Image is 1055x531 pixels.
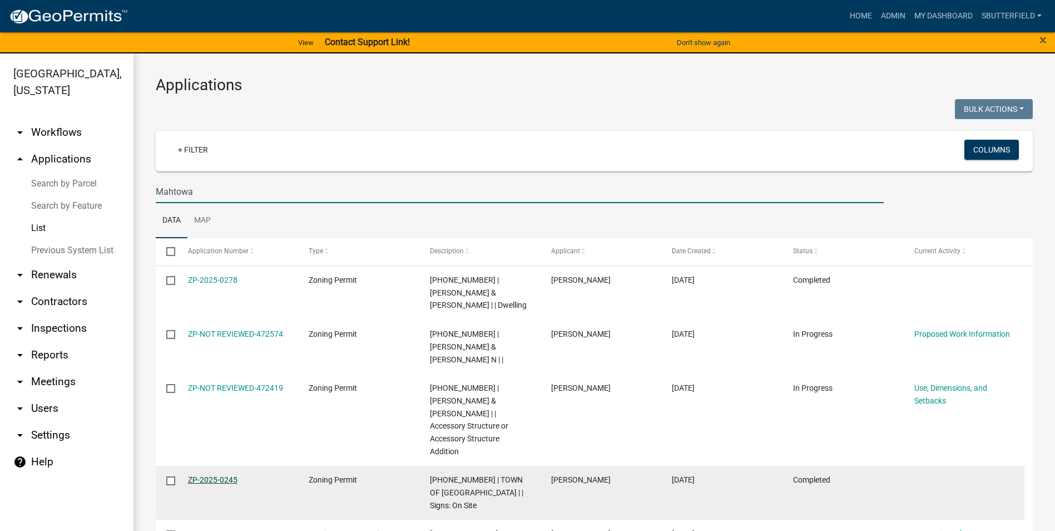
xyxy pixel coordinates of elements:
[13,348,27,362] i: arrow_drop_down
[977,6,1046,27] a: Sbutterfield
[156,76,1033,95] h3: Applications
[672,276,695,284] span: 09/03/2025
[13,153,27,166] i: arrow_drop_up
[845,6,876,27] a: Home
[551,383,611,392] span: donald walter pieti
[325,37,410,47] strong: Contact Support Link!
[793,330,833,338] span: In Progress
[13,455,27,469] i: help
[13,295,27,308] i: arrow_drop_down
[188,276,237,284] a: ZP-2025-0278
[188,247,249,255] span: Application Number
[430,247,464,255] span: Description
[156,180,884,203] input: Search for applications
[1039,32,1047,48] span: ×
[551,247,580,255] span: Applicant
[169,140,217,160] a: + Filter
[156,238,177,265] datatable-header-cell: Select
[964,140,1019,160] button: Columns
[188,475,237,484] a: ZP-2025-0245
[430,276,527,310] span: 72-010-0197 | KEYPORT, MICHAEL L & CARMEN J | | Dwelling
[782,238,904,265] datatable-header-cell: Status
[13,375,27,389] i: arrow_drop_down
[13,322,27,335] i: arrow_drop_down
[793,475,830,484] span: Completed
[188,330,283,338] a: ZP-NOT REVIEWED-472574
[309,247,323,255] span: Type
[13,126,27,139] i: arrow_drop_down
[13,268,27,282] i: arrow_drop_down
[294,33,318,52] a: View
[793,247,813,255] span: Status
[955,99,1033,119] button: Bulk Actions
[156,203,187,239] a: Data
[914,383,987,405] a: Use, Dimensions, and Setbacks
[551,475,611,484] span: James Haley
[13,402,27,415] i: arrow_drop_down
[661,238,782,265] datatable-header-cell: Date Created
[876,6,910,27] a: Admin
[430,383,508,456] span: 88-028-3920 | PIETI, DONALD W & ALEDA R | | Accessory Structure or Accessory Structure Addition
[430,330,503,364] span: 33-010-0762 | NELSON, JASON D & MELODY N | |
[551,276,611,284] span: Michael Leo Keyport
[188,383,283,392] a: ZP-NOT REVIEWED-472419
[672,247,711,255] span: Date Created
[903,238,1024,265] datatable-header-cell: Current Activity
[672,383,695,392] span: 09/02/2025
[910,6,977,27] a: My Dashboard
[672,330,695,338] span: 09/02/2025
[914,330,1010,338] a: Proposed Work Information
[177,238,298,265] datatable-header-cell: Application Number
[672,475,695,484] span: 08/12/2025
[419,238,541,265] datatable-header-cell: Description
[309,383,357,392] span: Zoning Permit
[309,276,357,284] span: Zoning Permit
[1039,33,1047,47] button: Close
[793,383,833,392] span: In Progress
[672,33,735,52] button: Don't show again
[540,238,661,265] datatable-header-cell: Applicant
[298,238,419,265] datatable-header-cell: Type
[13,429,27,442] i: arrow_drop_down
[309,475,357,484] span: Zoning Permit
[187,203,217,239] a: Map
[551,330,611,338] span: Jason Nelson
[309,330,357,338] span: Zoning Permit
[793,276,830,284] span: Completed
[914,247,960,255] span: Current Activity
[430,475,523,510] span: 60-026-1540 | TOWN OF MAHTOWA | | Signs: On Site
